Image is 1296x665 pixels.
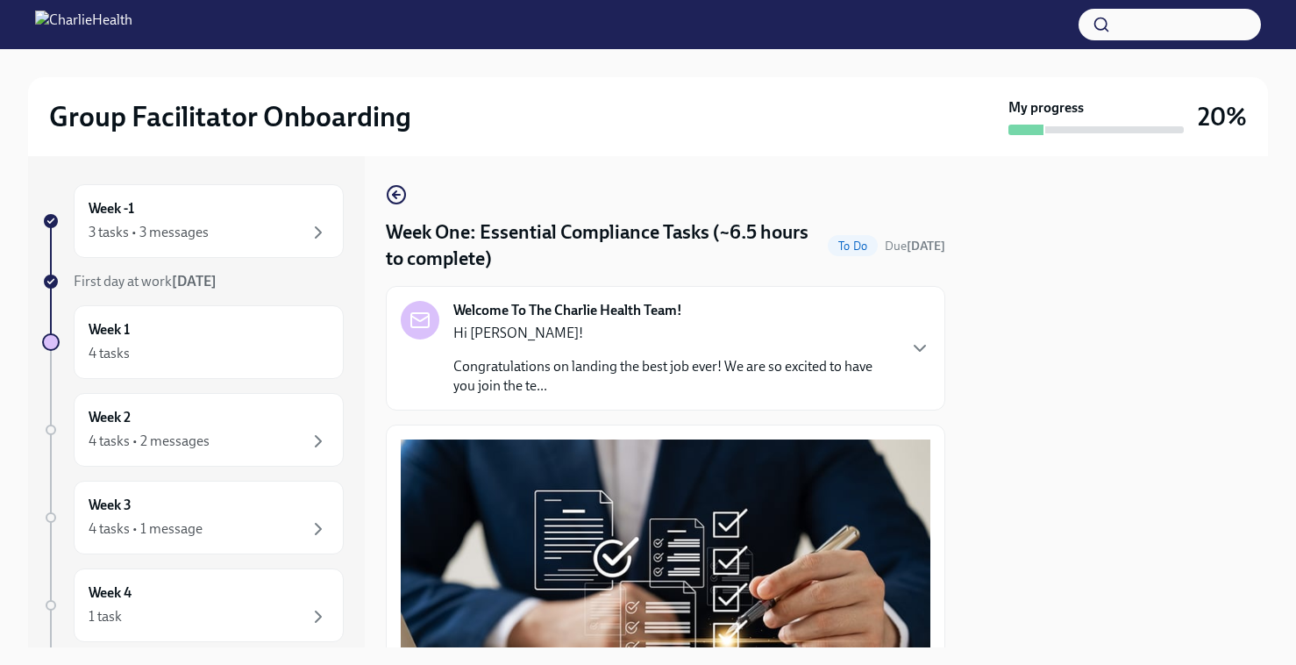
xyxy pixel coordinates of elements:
[74,273,217,290] span: First day at work
[1198,101,1247,132] h3: 20%
[907,239,945,254] strong: [DATE]
[1008,98,1084,118] strong: My progress
[42,305,344,379] a: Week 14 tasks
[172,273,217,290] strong: [DATE]
[89,583,132,603] h6: Week 4
[89,408,131,427] h6: Week 2
[89,199,134,218] h6: Week -1
[89,432,210,451] div: 4 tasks • 2 messages
[885,238,945,254] span: September 19th, 2025 10:00
[885,239,945,254] span: Due
[453,324,895,343] p: Hi [PERSON_NAME]!
[89,320,130,340] h6: Week 1
[42,184,344,258] a: Week -13 tasks • 3 messages
[89,344,130,363] div: 4 tasks
[42,568,344,642] a: Week 41 task
[89,496,132,515] h6: Week 3
[49,99,411,134] h2: Group Facilitator Onboarding
[42,272,344,291] a: First day at work[DATE]
[89,519,203,539] div: 4 tasks • 1 message
[42,393,344,467] a: Week 24 tasks • 2 messages
[453,357,895,396] p: Congratulations on landing the best job ever! We are so excited to have you join the te...
[453,301,682,320] strong: Welcome To The Charlie Health Team!
[35,11,132,39] img: CharlieHealth
[42,481,344,554] a: Week 34 tasks • 1 message
[828,240,878,253] span: To Do
[386,219,821,272] h4: Week One: Essential Compliance Tasks (~6.5 hours to complete)
[89,223,209,242] div: 3 tasks • 3 messages
[89,607,122,626] div: 1 task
